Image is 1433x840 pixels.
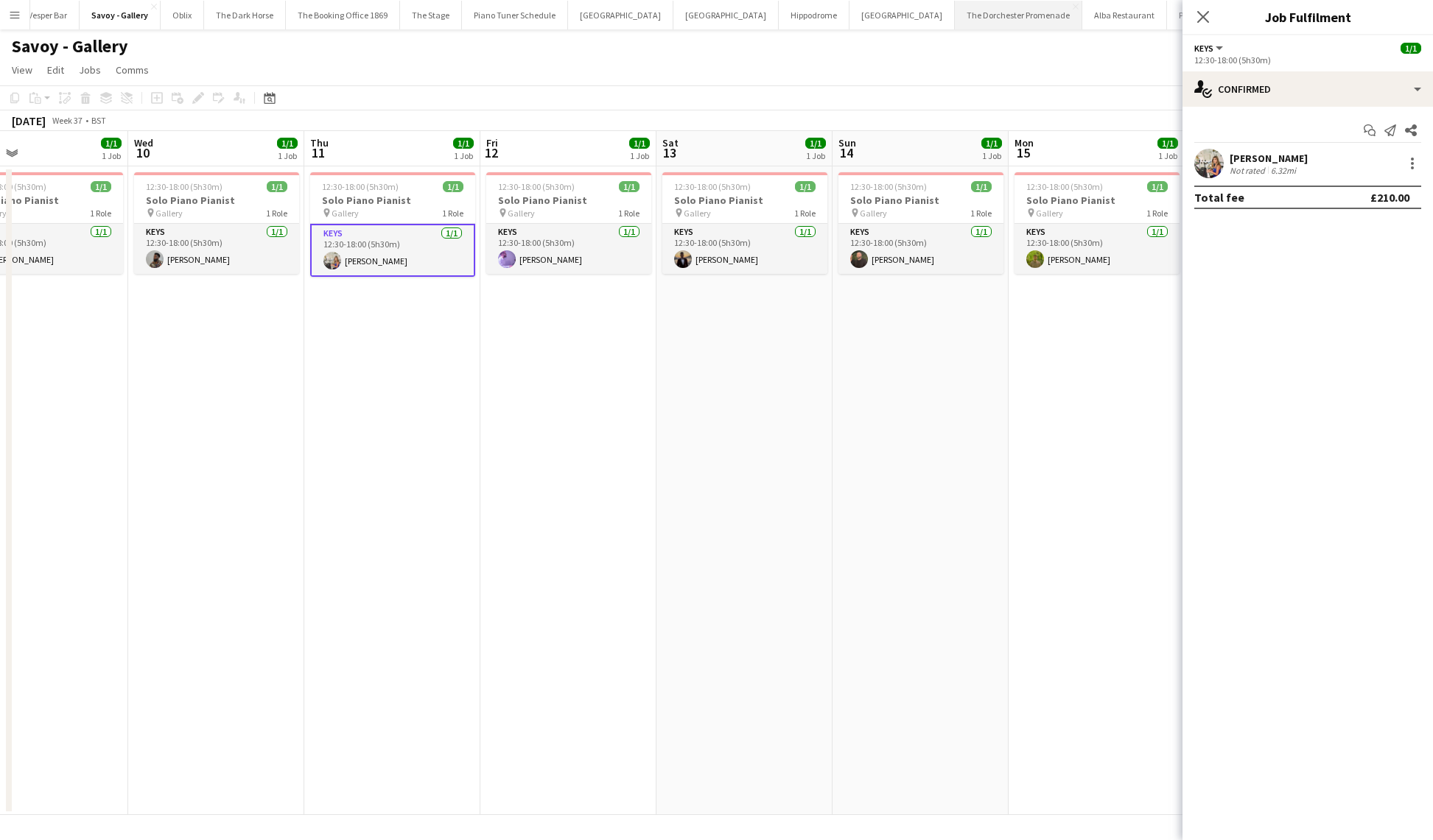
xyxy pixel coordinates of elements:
[146,181,223,192] span: 12:30-18:00 (5h30m)
[12,35,128,57] h1: Savoy - Gallery
[79,63,101,77] span: Jobs
[486,172,651,274] app-job-card: 12:30-18:00 (5h30m)1/1Solo Piano Pianist Gallery1 RoleKeys1/112:30-18:00 (5h30m)[PERSON_NAME]
[134,136,153,149] span: Wed
[1015,172,1180,274] app-job-card: 12:30-18:00 (5h30m)1/1Solo Piano Pianist Gallery1 RoleKeys1/112:30-18:00 (5h30m)[PERSON_NAME]
[838,136,856,149] span: Sun
[486,224,651,274] app-card-role: Keys1/112:30-18:00 (5h30m)[PERSON_NAME]
[204,1,286,29] button: The Dark Horse
[90,208,111,219] span: 1 Role
[971,181,992,192] span: 1/1
[310,172,475,277] app-job-card: 12:30-18:00 (5h30m)1/1Solo Piano Pianist Gallery1 RoleKeys1/112:30-18:00 (5h30m)[PERSON_NAME]
[779,1,849,29] button: Hippodrome
[981,138,1002,149] span: 1/1
[508,208,535,219] span: Gallery
[982,150,1001,161] div: 1 Job
[662,224,827,274] app-card-role: Keys1/112:30-18:00 (5h30m)[PERSON_NAME]
[1082,1,1167,29] button: Alba Restaurant
[1194,43,1225,54] button: Keys
[662,172,827,274] app-job-card: 12:30-18:00 (5h30m)1/1Solo Piano Pianist Gallery1 RoleKeys1/112:30-18:00 (5h30m)[PERSON_NAME]
[1401,43,1421,54] span: 1/1
[80,1,161,29] button: Savoy - Gallery
[161,1,204,29] button: Oblix
[618,208,640,219] span: 1 Role
[1158,150,1177,161] div: 1 Job
[795,181,816,192] span: 1/1
[101,138,122,149] span: 1/1
[277,138,298,149] span: 1/1
[49,115,85,126] span: Week 37
[308,144,329,161] span: 11
[1015,224,1180,274] app-card-role: Keys1/112:30-18:00 (5h30m)[PERSON_NAME]
[310,136,329,149] span: Thu
[955,1,1082,29] button: The Dorchester Promenade
[1026,181,1103,192] span: 12:30-18:00 (5h30m)
[629,138,650,149] span: 1/1
[1146,208,1168,219] span: 1 Role
[1157,138,1178,149] span: 1/1
[443,181,463,192] span: 1/1
[134,224,299,274] app-card-role: Keys1/112:30-18:00 (5h30m)[PERSON_NAME]
[155,208,183,219] span: Gallery
[1147,181,1168,192] span: 1/1
[310,224,475,277] app-card-role: Keys1/112:30-18:00 (5h30m)[PERSON_NAME]
[1167,1,1244,29] button: Private Events
[568,1,673,29] button: [GEOGRAPHIC_DATA]
[838,224,1003,274] app-card-role: Keys1/112:30-18:00 (5h30m)[PERSON_NAME]
[970,208,992,219] span: 1 Role
[278,150,297,161] div: 1 Job
[1183,7,1433,27] h3: Job Fulfilment
[1194,54,1421,66] div: 12:30-18:00 (5h30m)
[1370,190,1409,205] div: £210.00
[1015,194,1180,207] h3: Solo Piano Pianist
[630,150,649,161] div: 1 Job
[110,60,155,80] a: Comms
[662,136,679,149] span: Sat
[132,144,153,161] span: 10
[322,181,399,192] span: 12:30-18:00 (5h30m)
[486,136,498,149] span: Fri
[332,208,359,219] span: Gallery
[116,63,149,77] span: Comms
[860,208,887,219] span: Gallery
[1012,144,1034,161] span: 15
[850,181,927,192] span: 12:30-18:00 (5h30m)
[484,144,498,161] span: 12
[12,113,46,128] div: [DATE]
[684,208,711,219] span: Gallery
[134,172,299,274] app-job-card: 12:30-18:00 (5h30m)1/1Solo Piano Pianist Gallery1 RoleKeys1/112:30-18:00 (5h30m)[PERSON_NAME]
[442,208,463,219] span: 1 Role
[286,1,400,29] button: The Booking Office 1869
[453,138,474,149] span: 1/1
[674,181,751,192] span: 12:30-18:00 (5h30m)
[662,194,827,207] h3: Solo Piano Pianist
[102,150,121,161] div: 1 Job
[486,194,651,207] h3: Solo Piano Pianist
[1183,71,1433,107] div: Confirmed
[1194,43,1213,54] span: Keys
[1036,208,1063,219] span: Gallery
[6,60,38,80] a: View
[1268,165,1299,176] div: 6.32mi
[1230,165,1268,176] div: Not rated
[806,150,825,161] div: 1 Job
[134,194,299,207] h3: Solo Piano Pianist
[12,63,32,77] span: View
[310,194,475,207] h3: Solo Piano Pianist
[838,172,1003,274] app-job-card: 12:30-18:00 (5h30m)1/1Solo Piano Pianist Gallery1 RoleKeys1/112:30-18:00 (5h30m)[PERSON_NAME]
[454,150,473,161] div: 1 Job
[267,181,287,192] span: 1/1
[91,181,111,192] span: 1/1
[73,60,107,80] a: Jobs
[91,115,106,126] div: BST
[673,1,779,29] button: [GEOGRAPHIC_DATA]
[47,63,64,77] span: Edit
[498,181,575,192] span: 12:30-18:00 (5h30m)
[836,144,856,161] span: 14
[805,138,826,149] span: 1/1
